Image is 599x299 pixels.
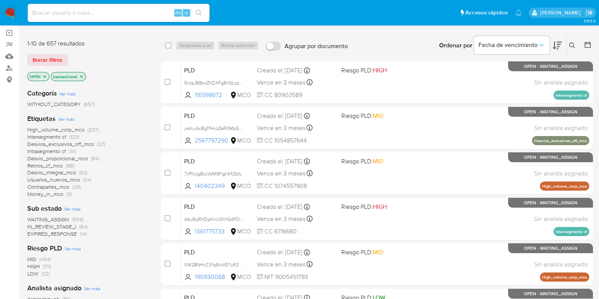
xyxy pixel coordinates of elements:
[175,9,181,16] span: Alt
[465,9,508,17] span: Accesos rápidos
[191,8,206,18] button: search-icon
[515,9,522,16] a: Notificaciones
[540,9,583,16] p: marcela.perdomo@mercadolibre.com.co
[583,18,595,24] span: 3.163.0
[28,8,210,18] input: Buscar usuario o caso...
[185,9,188,16] span: s
[585,9,593,17] a: Salir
